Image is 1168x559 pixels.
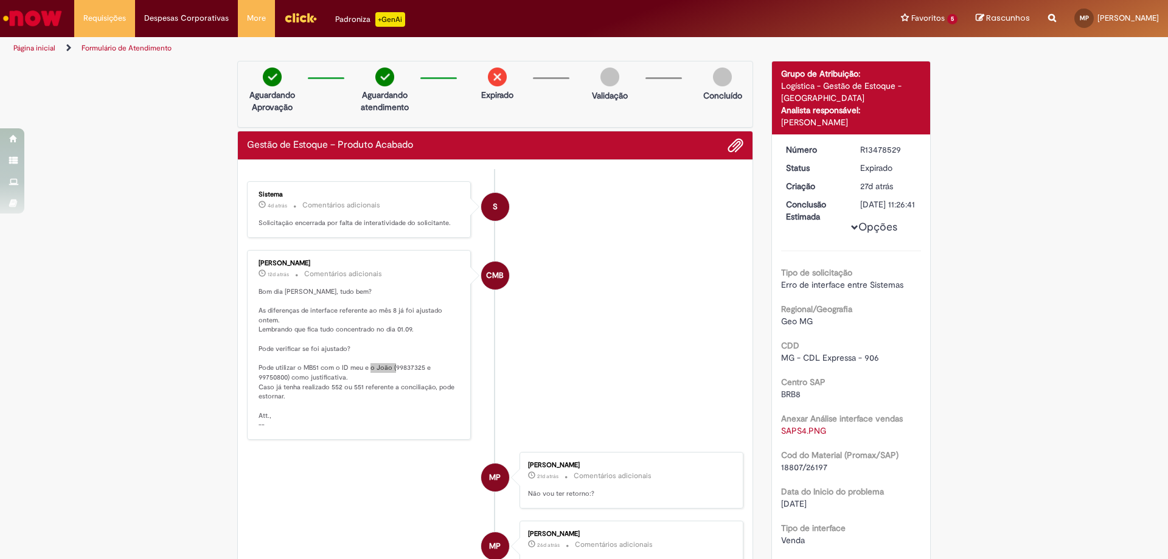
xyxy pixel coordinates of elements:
[860,162,917,174] div: Expirado
[781,279,903,290] span: Erro de interface entre Sistemas
[481,262,509,290] div: Cecilia Martins Bonjorni
[781,523,846,533] b: Tipo de interface
[781,80,922,104] div: Logística - Gestão de Estoque - [GEOGRAPHIC_DATA]
[13,43,55,53] a: Página inicial
[486,261,504,290] span: CMB
[493,192,498,221] span: S
[986,12,1030,24] span: Rascunhos
[860,181,893,192] span: 27d atrás
[263,68,282,86] img: check-circle-green.png
[781,316,813,327] span: Geo MG
[781,486,884,497] b: Data do Inicio do problema
[713,68,732,86] img: img-circle-grey.png
[781,425,826,436] a: Download de SAPS4.PNG
[83,12,126,24] span: Requisições
[268,202,287,209] time: 26/09/2025 16:03:39
[268,202,287,209] span: 4d atrás
[259,260,461,267] div: [PERSON_NAME]
[537,541,560,549] span: 26d atrás
[777,180,852,192] dt: Criação
[781,413,903,424] b: Anexar Análise interface vendas
[268,271,289,278] span: 12d atrás
[537,473,558,480] time: 10/09/2025 10:31:26
[375,12,405,27] p: +GenAi
[1,6,64,30] img: ServiceNow
[481,193,509,221] div: System
[860,144,917,156] div: R13478529
[528,489,731,499] p: Não vou ter retorno:?
[574,471,652,481] small: Comentários adicionais
[781,535,805,546] span: Venda
[860,180,917,192] div: 03/09/2025 17:26:36
[781,340,799,351] b: CDD
[537,541,560,549] time: 05/09/2025 10:22:11
[1097,13,1159,23] span: [PERSON_NAME]
[481,464,509,491] div: Maiko Henriques Siqueira Pinheiros
[703,89,742,102] p: Concluído
[781,68,922,80] div: Grupo de Atribuição:
[860,198,917,210] div: [DATE] 11:26:41
[9,37,770,60] ul: Trilhas de página
[259,218,461,228] p: Solicitação encerrada por falta de interatividade do solicitante.
[976,13,1030,24] a: Rascunhos
[1080,14,1089,22] span: MP
[489,463,501,492] span: MP
[781,389,801,400] span: BRB8
[781,116,922,128] div: [PERSON_NAME]
[144,12,229,24] span: Despesas Corporativas
[259,191,461,198] div: Sistema
[335,12,405,27] div: Padroniza
[947,14,958,24] span: 5
[304,269,382,279] small: Comentários adicionais
[781,304,852,314] b: Regional/Geografia
[781,462,827,473] span: 18807/26197
[528,530,731,538] div: [PERSON_NAME]
[575,540,653,550] small: Comentários adicionais
[481,89,513,101] p: Expirado
[781,352,879,363] span: MG - CDL Expressa - 906
[592,89,628,102] p: Validação
[781,450,899,460] b: Cod do Material (Promax/SAP)
[911,12,945,24] span: Favoritos
[781,377,826,387] b: Centro SAP
[728,137,743,153] button: Adicionar anexos
[781,498,807,509] span: [DATE]
[302,200,380,210] small: Comentários adicionais
[528,462,731,469] div: [PERSON_NAME]
[537,473,558,480] span: 21d atrás
[600,68,619,86] img: img-circle-grey.png
[247,140,413,151] h2: Gestão de Estoque – Produto Acabado Histórico de tíquete
[259,287,461,431] p: Bom dia [PERSON_NAME], tudo bem? As diferenças de interface referente ao mês 8 já foi ajustado on...
[284,9,317,27] img: click_logo_yellow_360x200.png
[777,162,852,174] dt: Status
[777,198,852,223] dt: Conclusão Estimada
[781,267,852,278] b: Tipo de solicitação
[82,43,172,53] a: Formulário de Atendimento
[488,68,507,86] img: remove.png
[247,12,266,24] span: More
[777,144,852,156] dt: Número
[860,181,893,192] time: 03/09/2025 17:26:36
[781,104,922,116] div: Analista responsável:
[355,89,414,113] p: Aguardando atendimento
[375,68,394,86] img: check-circle-green.png
[243,89,302,113] p: Aguardando Aprovação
